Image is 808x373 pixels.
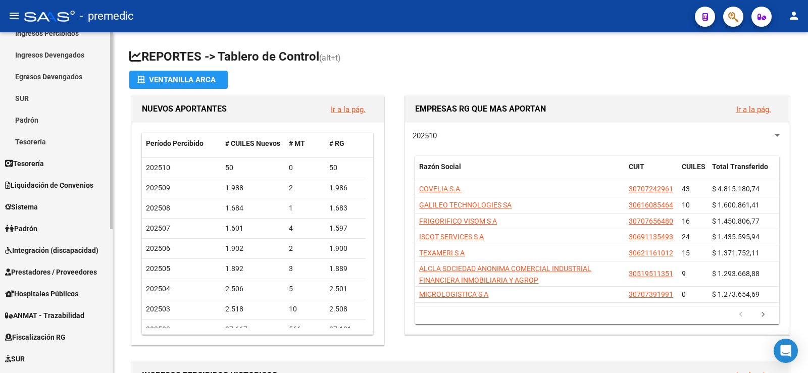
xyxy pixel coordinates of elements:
[329,303,362,315] div: 2.508
[329,263,362,275] div: 1.889
[629,217,673,225] span: 30707656480
[682,185,690,193] span: 43
[682,233,690,241] span: 24
[629,233,673,241] span: 30691135493
[146,264,170,273] span: 202505
[329,283,362,295] div: 2.501
[678,156,708,189] datatable-header-cell: CUILES
[142,133,221,154] datatable-header-cell: Período Percibido
[146,164,170,172] span: 202510
[129,48,792,66] h1: REPORTES -> Tablero de Control
[415,104,546,114] span: EMPRESAS RG QUE MAS APORTAN
[289,182,321,194] div: 2
[712,217,760,225] span: $ 1.450.806,77
[5,245,98,256] span: Integración (discapacidad)
[329,324,362,335] div: 37.101
[225,182,281,194] div: 1.988
[774,339,798,363] div: Open Intercom Messenger
[289,139,305,147] span: # MT
[736,105,771,114] a: Ir a la pág.
[146,325,170,333] span: 202502
[629,270,673,278] span: 30519511351
[146,244,170,252] span: 202506
[225,324,281,335] div: 37.667
[728,100,779,119] button: Ir a la pág.
[682,217,690,225] span: 16
[415,156,625,189] datatable-header-cell: Razón Social
[682,290,686,298] span: 0
[329,243,362,254] div: 1.900
[419,201,512,209] span: GALILEO TECHNOLOGIES SA
[329,182,362,194] div: 1.986
[419,290,488,298] span: MICROLOGISTICA S A
[625,156,678,189] datatable-header-cell: CUIT
[629,163,644,171] span: CUIT
[146,204,170,212] span: 202508
[319,53,341,63] span: (alt+t)
[221,133,285,154] datatable-header-cell: # CUILES Nuevos
[419,185,462,193] span: COVELIA S.A.
[225,223,281,234] div: 1.601
[629,249,673,257] span: 30621161012
[682,201,690,209] span: 10
[753,309,773,321] a: go to next page
[629,201,673,209] span: 30616085464
[712,270,760,278] span: $ 1.293.668,88
[323,100,374,119] button: Ir a la pág.
[289,303,321,315] div: 10
[146,184,170,192] span: 202509
[329,223,362,234] div: 1.597
[129,71,228,89] button: Ventanilla ARCA
[331,105,366,114] a: Ir a la pág.
[5,158,44,169] span: Tesorería
[682,163,705,171] span: CUILES
[712,201,760,209] span: $ 1.600.861,41
[5,223,37,234] span: Padrón
[146,305,170,313] span: 202503
[5,332,66,343] span: Fiscalización RG
[419,249,465,257] span: TEXAMERI S A
[146,224,170,232] span: 202507
[708,156,779,189] datatable-header-cell: Total Transferido
[285,133,325,154] datatable-header-cell: # MT
[325,133,366,154] datatable-header-cell: # RG
[5,288,78,299] span: Hospitales Públicos
[712,185,760,193] span: $ 4.815.180,74
[146,139,204,147] span: Período Percibido
[682,270,686,278] span: 9
[712,249,760,257] span: $ 1.371.752,11
[419,264,591,284] span: ALCLA SOCIEDAD ANONIMA COMERCIAL INDUSTRIAL FINANCIERA INMOBILIARIA Y AGROP
[225,202,281,214] div: 1.684
[289,263,321,275] div: 3
[788,10,800,22] mat-icon: person
[5,310,84,321] span: ANMAT - Trazabilidad
[731,309,750,321] a: go to previous page
[142,104,227,114] span: NUEVOS APORTANTES
[225,303,281,315] div: 2.518
[413,131,437,140] span: 202510
[682,249,690,257] span: 15
[289,243,321,254] div: 2
[712,290,760,298] span: $ 1.273.654,69
[225,139,280,147] span: # CUILES Nuevos
[419,217,497,225] span: FRIGORIFICO VISOM S A
[712,233,760,241] span: $ 1.435.595,94
[329,162,362,174] div: 50
[146,285,170,293] span: 202504
[329,139,344,147] span: # RG
[225,243,281,254] div: 1.902
[225,283,281,295] div: 2.506
[289,223,321,234] div: 4
[629,290,673,298] span: 30707391991
[419,233,484,241] span: ISCOT SERVICES S A
[329,202,362,214] div: 1.683
[289,324,321,335] div: 566
[419,163,461,171] span: Razón Social
[80,5,134,27] span: - premedic
[8,10,20,22] mat-icon: menu
[5,267,97,278] span: Prestadores / Proveedores
[712,163,768,171] span: Total Transferido
[5,353,25,364] span: SUR
[225,263,281,275] div: 1.892
[289,283,321,295] div: 5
